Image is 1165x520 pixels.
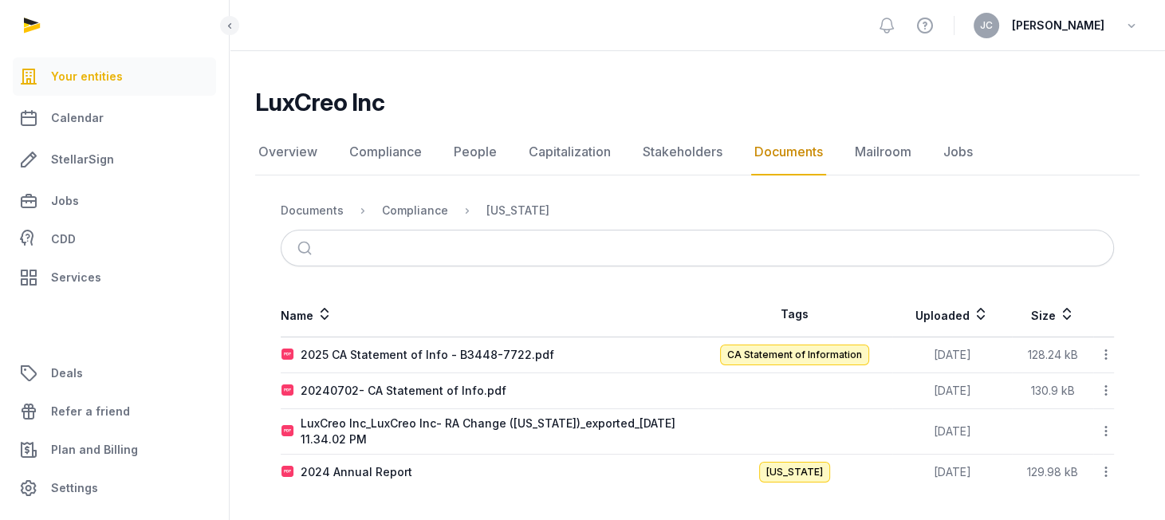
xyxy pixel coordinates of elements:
div: 20240702- CA Statement of Info.pdf [301,383,506,399]
img: pdf.svg [281,349,294,361]
img: pdf.svg [281,384,294,397]
a: Stakeholders [640,129,726,175]
img: pdf.svg [281,466,294,479]
span: [US_STATE] [759,462,830,483]
span: [PERSON_NAME] [1012,16,1104,35]
th: Tags [698,292,892,337]
a: Refer a friend [13,392,216,431]
nav: Breadcrumb [281,191,1114,230]
div: LuxCreo Inc_LuxCreo Inc- RA Change ([US_STATE])_exported_[DATE] 11.34.02 PM [301,416,697,447]
a: Capitalization [525,129,614,175]
a: Deals [13,354,216,392]
span: Services [51,268,101,287]
iframe: Chat Widget [879,336,1165,520]
a: Your entities [13,57,216,96]
a: StellarSign [13,140,216,179]
div: 2024 Annual Report [301,464,412,480]
a: Documents [751,129,826,175]
span: Plan and Billing [51,440,138,459]
button: Submit [288,230,325,266]
a: Jobs [13,182,216,220]
th: Uploaded [892,292,1012,337]
a: Jobs [940,129,976,175]
div: Documents [281,203,344,219]
nav: Tabs [255,129,1139,175]
button: JC [974,13,999,38]
span: Settings [51,479,98,498]
th: Size [1012,292,1093,337]
a: Mailroom [852,129,915,175]
span: Calendar [51,108,104,128]
img: pdf.svg [281,425,294,438]
span: Your entities [51,67,123,86]
span: StellarSign [51,150,114,169]
a: Overview [255,129,321,175]
a: People [451,129,500,175]
a: Services [13,258,216,297]
span: CA Statement of Information [720,345,869,365]
a: CDD [13,223,216,255]
th: Name [281,292,698,337]
a: Calendar [13,99,216,137]
a: Plan and Billing [13,431,216,469]
span: Deals [51,364,83,383]
h2: LuxCreo Inc [255,88,384,116]
div: 2025 CA Statement of Info - B3448-7722.pdf [301,347,554,363]
span: JC [980,21,993,30]
a: Settings [13,469,216,507]
a: Compliance [346,129,425,175]
span: Refer a friend [51,402,130,421]
div: Compliance [382,203,448,219]
div: [US_STATE] [486,203,549,219]
span: Jobs [51,191,79,211]
span: CDD [51,230,76,249]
